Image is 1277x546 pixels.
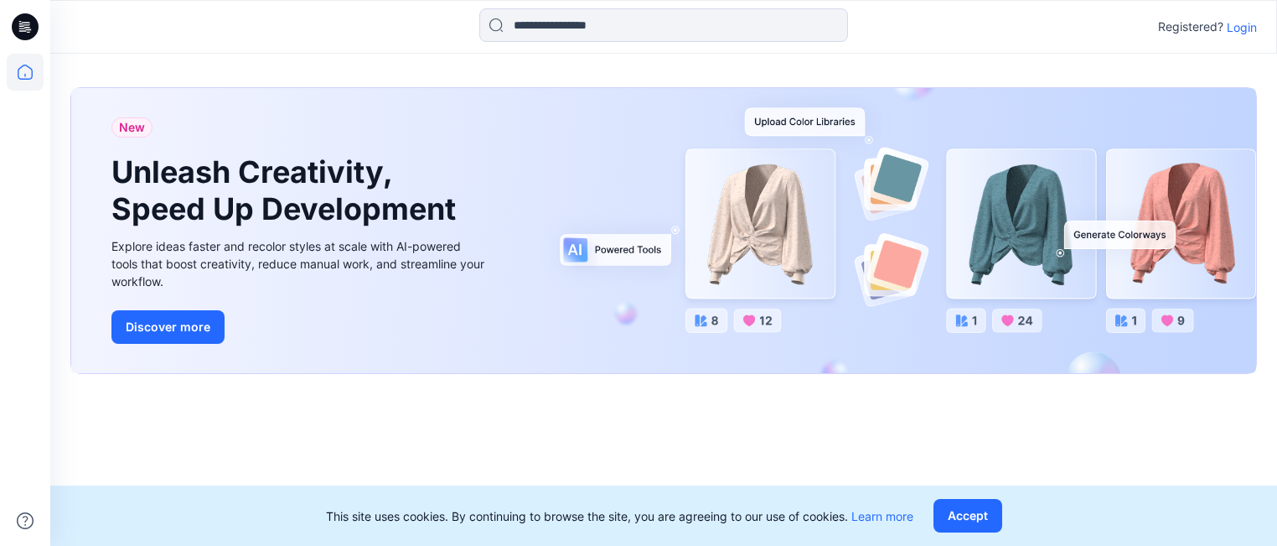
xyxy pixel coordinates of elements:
a: Discover more [111,310,489,344]
button: Discover more [111,310,225,344]
div: Explore ideas faster and recolor styles at scale with AI-powered tools that boost creativity, red... [111,237,489,290]
span: New [119,117,145,138]
button: Accept [933,499,1002,533]
p: Login [1227,18,1257,36]
p: This site uses cookies. By continuing to browse the site, you are agreeing to our use of cookies. [326,507,913,525]
h1: Unleash Creativity, Speed Up Development [111,154,463,226]
a: Learn more [851,509,913,523]
p: Registered? [1158,17,1223,37]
